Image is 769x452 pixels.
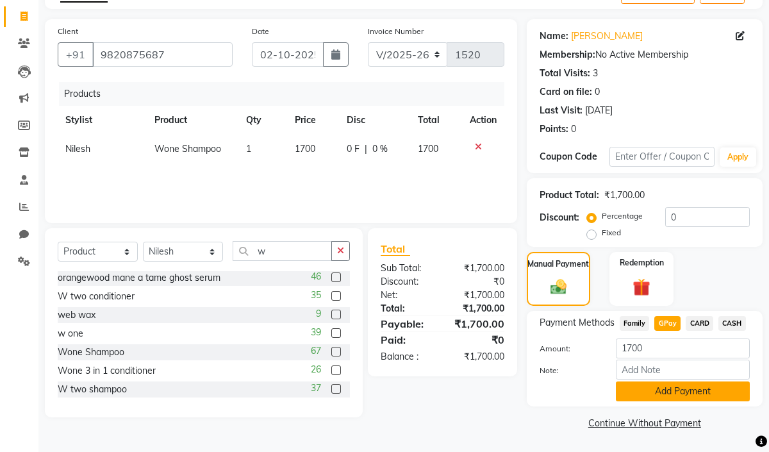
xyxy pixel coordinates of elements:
button: Apply [720,147,756,167]
span: Nilesh [65,143,90,155]
span: 0 % [372,142,388,156]
span: Payment Methods [540,316,615,330]
label: Amount: [530,343,606,355]
div: Total Visits: [540,67,590,80]
span: 0 F [347,142,360,156]
div: ₹1,700.00 [604,188,645,202]
div: 3 [593,67,598,80]
span: 46 [311,270,321,283]
th: Action [462,106,504,135]
label: Redemption [620,257,664,269]
label: Percentage [602,210,643,222]
label: Date [252,26,269,37]
label: Note: [530,365,606,376]
div: Membership: [540,48,595,62]
div: w one [58,327,83,340]
th: Product [147,106,238,135]
div: Coupon Code [540,150,609,163]
div: ₹1,700.00 [442,262,513,275]
div: 0 [595,85,600,99]
input: Add Note [616,360,750,380]
img: _cash.svg [545,278,572,297]
img: _gift.svg [627,276,656,298]
div: ₹1,700.00 [442,302,513,315]
input: Search by Name/Mobile/Email/Code [92,42,233,67]
a: Continue Without Payment [529,417,760,430]
span: 39 [311,326,321,339]
button: +91 [58,42,94,67]
span: | [365,142,367,156]
div: Last Visit: [540,104,583,117]
input: Enter Offer / Coupon Code [609,147,715,167]
div: Product Total: [540,188,599,202]
span: CASH [718,316,746,331]
div: Sub Total: [371,262,442,275]
th: Qty [238,106,287,135]
div: Discount: [540,211,579,224]
div: Total: [371,302,442,315]
input: Amount [616,339,750,358]
div: web wax [58,308,95,322]
div: 0 [571,122,576,136]
div: ₹1,700.00 [442,350,513,364]
span: 67 [311,344,321,358]
div: Wone Shampoo [58,346,124,359]
label: Invoice Number [368,26,424,37]
label: Client [58,26,78,37]
div: ₹0 [442,332,513,347]
span: Wone Shampoo [154,143,221,155]
span: 9 [316,307,321,321]
th: Stylist [58,106,147,135]
div: Payable: [371,316,442,331]
div: Discount: [371,275,442,289]
span: 1 [246,143,251,155]
span: GPay [654,316,681,331]
div: Wone 3 in 1 conditioner [58,364,156,378]
a: [PERSON_NAME] [571,29,643,43]
span: 1700 [418,143,438,155]
div: Net: [371,289,442,302]
button: Add Payment [616,381,750,401]
div: W two shampoo [58,383,127,396]
div: Products [59,82,514,106]
div: Balance : [371,350,442,364]
label: Manual Payment [527,258,589,270]
span: CARD [686,316,713,331]
div: Name: [540,29,568,43]
span: 26 [311,363,321,376]
div: orangewood mane a tame ghost serum [58,271,220,285]
span: Total [381,242,410,256]
span: Family [620,316,650,331]
span: 35 [311,289,321,302]
div: [DATE] [585,104,613,117]
div: Points: [540,122,568,136]
div: ₹1,700.00 [442,289,513,302]
div: No Active Membership [540,48,750,62]
div: ₹1,700.00 [442,316,513,331]
span: 1700 [295,143,315,155]
label: Fixed [602,227,621,239]
span: 37 [311,381,321,395]
th: Disc [339,106,410,135]
th: Total [410,106,462,135]
div: Paid: [371,332,442,347]
div: ₹0 [442,275,513,289]
th: Price [287,106,338,135]
div: W two conditioner [58,290,135,303]
div: Card on file: [540,85,592,99]
input: Search or Scan [233,241,332,261]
